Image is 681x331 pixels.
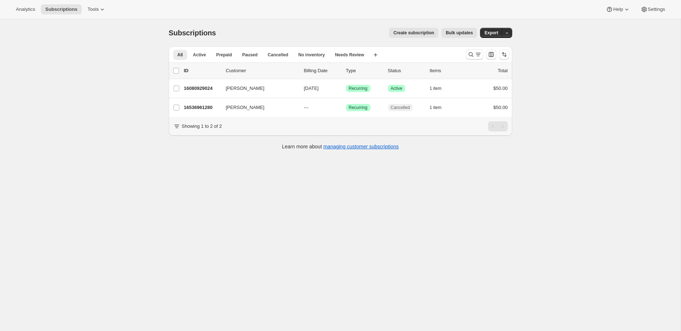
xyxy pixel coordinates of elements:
div: 16536961280[PERSON_NAME]---SuccessRecurringCancelled1 item$50.00 [184,103,508,113]
div: Items [430,67,466,74]
span: Paused [242,52,258,58]
button: Settings [636,4,669,14]
a: managing customer subscriptions [323,144,399,149]
span: 1 item [430,105,442,110]
nav: Pagination [488,121,508,131]
button: Bulk updates [441,28,477,38]
span: Bulk updates [446,30,473,36]
span: [PERSON_NAME] [226,85,265,92]
button: Create subscription [389,28,438,38]
span: 1 item [430,86,442,91]
div: Type [346,67,382,74]
button: 1 item [430,103,450,113]
span: All [177,52,183,58]
span: Cancelled [391,105,410,110]
button: Tools [83,4,110,14]
div: 16080929024[PERSON_NAME][DATE]SuccessRecurringSuccessActive1 item$50.00 [184,83,508,93]
button: Sort the results [499,49,509,60]
span: Active [193,52,206,58]
button: [PERSON_NAME] [222,102,294,113]
button: Subscriptions [41,4,82,14]
button: 1 item [430,83,450,93]
button: Search and filter results [466,49,483,60]
p: 16080929024 [184,85,220,92]
div: IDCustomerBilling DateTypeStatusItemsTotal [184,67,508,74]
span: Prepaid [216,52,232,58]
span: Help [613,6,623,12]
span: Create subscription [393,30,434,36]
span: Settings [648,6,665,12]
p: Billing Date [304,67,340,74]
span: Subscriptions [169,29,216,37]
button: [PERSON_NAME] [222,83,294,94]
span: $50.00 [493,105,508,110]
span: Recurring [349,105,368,110]
p: 16536961280 [184,104,220,111]
p: ID [184,67,220,74]
span: Needs Review [335,52,364,58]
button: Help [601,4,634,14]
p: Customer [226,67,298,74]
span: --- [304,105,309,110]
span: [PERSON_NAME] [226,104,265,111]
span: Subscriptions [45,6,77,12]
span: $50.00 [493,86,508,91]
span: Active [391,86,403,91]
button: Customize table column order and visibility [486,49,496,60]
span: No inventory [298,52,325,58]
span: Analytics [16,6,35,12]
p: Showing 1 to 2 of 2 [182,123,222,130]
button: Export [480,28,502,38]
p: Status [388,67,424,74]
span: [DATE] [304,86,319,91]
p: Learn more about [282,143,399,150]
span: Cancelled [268,52,288,58]
button: Analytics [12,4,39,14]
span: Export [484,30,498,36]
span: Recurring [349,86,368,91]
p: Total [498,67,507,74]
span: Tools [87,6,99,12]
button: Create new view [370,50,381,60]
